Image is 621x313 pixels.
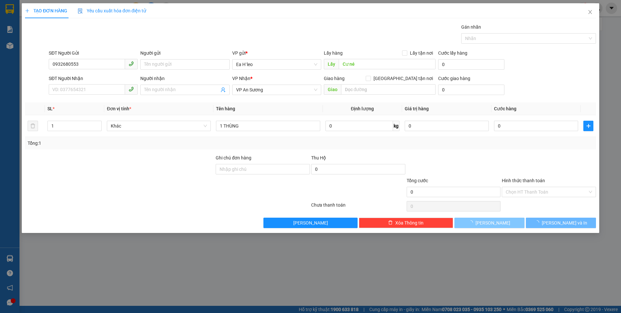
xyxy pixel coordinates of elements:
[405,121,489,131] input: 0
[341,84,436,95] input: Dọc đường
[49,49,138,57] div: SĐT Người Gửi
[535,220,542,225] span: loading
[438,50,467,56] label: Cước lấy hàng
[25,8,30,13] span: plus
[216,155,251,160] label: Ghi chú đơn hàng
[405,106,429,111] span: Giá trị hàng
[502,178,545,183] label: Hình thức thanh toán
[263,218,358,228] button: [PERSON_NAME]
[393,121,399,131] span: kg
[221,87,226,92] span: user-add
[140,49,229,57] div: Người gửi
[216,121,320,131] input: VD: Bàn, Ghế
[388,220,393,225] span: delete
[324,84,341,95] span: Giao
[78,8,146,13] span: Yêu cầu xuất hóa đơn điện tử
[324,50,343,56] span: Lấy hàng
[454,218,525,228] button: [PERSON_NAME]
[140,75,229,82] div: Người nhận
[216,164,310,174] input: Ghi chú đơn hàng
[324,76,345,81] span: Giao hàng
[339,59,436,69] input: Dọc đường
[588,9,593,15] span: close
[129,87,134,92] span: phone
[232,49,321,57] div: VP gửi
[395,219,424,226] span: Xóa Thông tin
[438,85,504,95] input: Cước giao hàng
[216,106,235,111] span: Tên hàng
[542,219,587,226] span: [PERSON_NAME] và In
[438,76,470,81] label: Cước giao hàng
[232,76,250,81] span: VP Nhận
[407,49,436,57] span: Lấy tận nơi
[407,178,428,183] span: Tổng cước
[461,24,481,30] label: Gán nhãn
[47,106,53,111] span: SL
[111,121,207,131] span: Khác
[584,123,593,129] span: plus
[494,106,516,111] span: Cước hàng
[236,85,317,95] span: VP An Sương
[129,61,134,66] span: phone
[236,60,317,69] span: Ea H`leo
[371,75,436,82] span: [GEOGRAPHIC_DATA] tận nơi
[293,219,328,226] span: [PERSON_NAME]
[581,3,599,21] button: Close
[475,219,510,226] span: [PERSON_NAME]
[49,75,138,82] div: SĐT Người Nhận
[311,155,326,160] span: Thu Hộ
[583,121,593,131] button: plus
[351,106,374,111] span: Định lượng
[25,8,67,13] span: TẠO ĐƠN HÀNG
[438,59,504,70] input: Cước lấy hàng
[310,201,406,213] div: Chưa thanh toán
[468,220,475,225] span: loading
[28,121,38,131] button: delete
[526,218,596,228] button: [PERSON_NAME] và In
[107,106,131,111] span: Đơn vị tính
[359,218,453,228] button: deleteXóa Thông tin
[324,59,339,69] span: Lấy
[78,8,83,14] img: icon
[28,140,240,147] div: Tổng: 1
